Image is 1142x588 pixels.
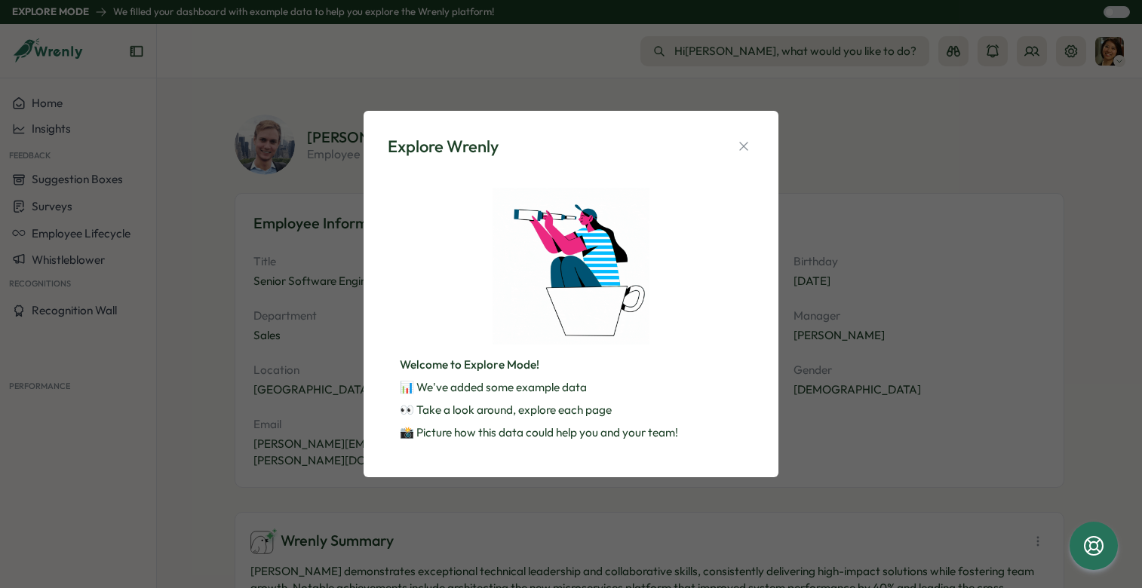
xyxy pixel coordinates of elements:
[400,424,742,441] p: 📸 Picture how this data could help you and your team!
[400,402,742,418] p: 👀 Take a look around, explore each page
[400,357,742,373] p: Welcome to Explore Mode!
[493,188,649,345] img: Explore Wrenly
[388,135,499,158] div: Explore Wrenly
[400,379,742,396] p: 📊 We've added some example data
